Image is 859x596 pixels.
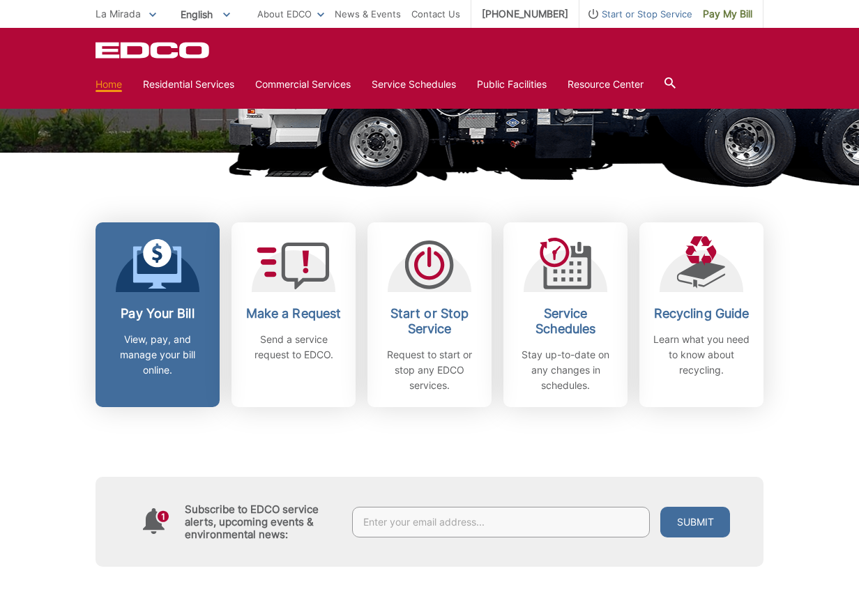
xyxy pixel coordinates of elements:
[660,507,730,537] button: Submit
[335,6,401,22] a: News & Events
[378,347,481,393] p: Request to start or stop any EDCO services.
[185,503,338,541] h4: Subscribe to EDCO service alerts, upcoming events & environmental news:
[514,347,617,393] p: Stay up-to-date on any changes in schedules.
[170,3,241,26] span: English
[143,77,234,92] a: Residential Services
[514,306,617,337] h2: Service Schedules
[650,306,753,321] h2: Recycling Guide
[255,77,351,92] a: Commercial Services
[96,42,211,59] a: EDCD logo. Return to the homepage.
[411,6,460,22] a: Contact Us
[257,6,324,22] a: About EDCO
[503,222,628,407] a: Service Schedules Stay up-to-date on any changes in schedules.
[650,332,753,378] p: Learn what you need to know about recycling.
[242,332,345,362] p: Send a service request to EDCO.
[96,222,220,407] a: Pay Your Bill View, pay, and manage your bill online.
[378,306,481,337] h2: Start or Stop Service
[703,6,752,22] span: Pay My Bill
[352,507,650,537] input: Enter your email address...
[231,222,356,407] a: Make a Request Send a service request to EDCO.
[106,332,209,378] p: View, pay, and manage your bill online.
[372,77,456,92] a: Service Schedules
[477,77,547,92] a: Public Facilities
[96,8,141,20] span: La Mirada
[96,77,122,92] a: Home
[242,306,345,321] h2: Make a Request
[639,222,763,407] a: Recycling Guide Learn what you need to know about recycling.
[568,77,644,92] a: Resource Center
[106,306,209,321] h2: Pay Your Bill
